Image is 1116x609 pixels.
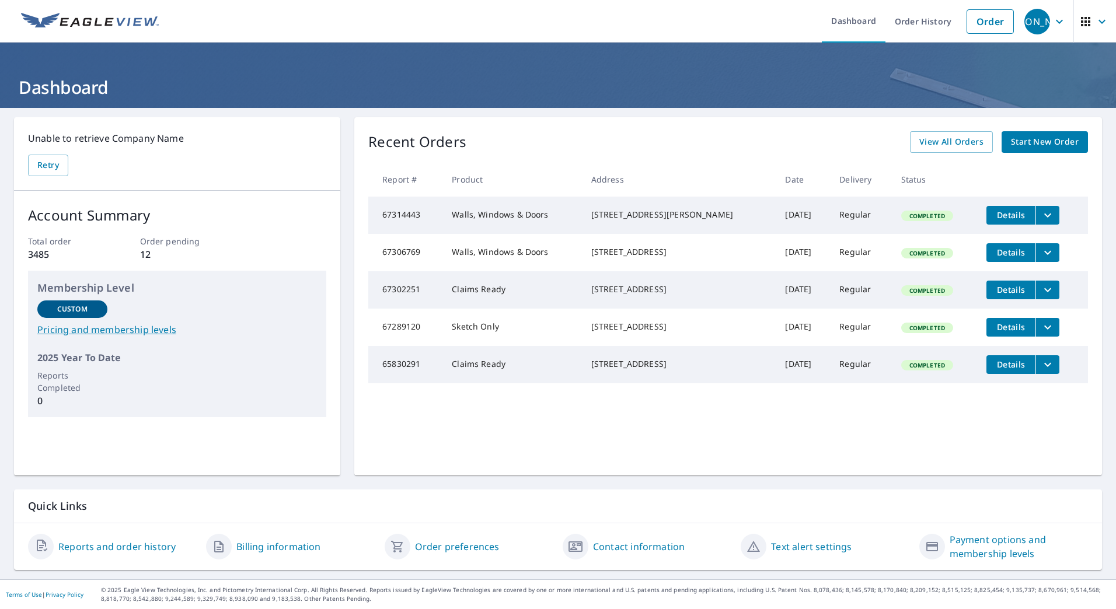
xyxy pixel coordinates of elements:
[21,13,159,30] img: EV Logo
[986,318,1035,337] button: detailsBtn-67289120
[993,359,1028,370] span: Details
[993,321,1028,332] span: Details
[776,162,830,197] th: Date
[1035,355,1059,374] button: filesDropdownBtn-65830291
[368,234,442,271] td: 67306769
[28,131,326,145] p: Unable to retrieve Company Name
[902,324,952,332] span: Completed
[986,281,1035,299] button: detailsBtn-67302251
[58,540,176,554] a: Reports and order history
[368,197,442,234] td: 67314443
[582,162,776,197] th: Address
[368,346,442,383] td: 65830291
[830,271,891,309] td: Regular
[28,155,68,176] button: Retry
[902,249,952,257] span: Completed
[57,304,88,314] p: Custom
[1011,135,1079,149] span: Start New Order
[776,309,830,346] td: [DATE]
[14,75,1102,99] h1: Dashboard
[950,533,1088,561] a: Payment options and membership levels
[368,309,442,346] td: 67289120
[591,283,767,295] div: [STREET_ADDRESS]
[28,205,326,226] p: Account Summary
[28,247,103,261] p: 3485
[776,234,830,271] td: [DATE]
[140,247,215,261] p: 12
[368,162,442,197] th: Report #
[776,271,830,309] td: [DATE]
[28,499,1088,513] p: Quick Links
[830,197,891,234] td: Regular
[892,162,978,197] th: Status
[6,590,42,598] a: Terms of Use
[830,234,891,271] td: Regular
[236,540,320,554] a: Billing information
[919,135,984,149] span: View All Orders
[830,346,891,383] td: Regular
[1002,131,1088,153] a: Start New Order
[591,246,767,258] div: [STREET_ADDRESS]
[830,162,891,197] th: Delivery
[442,234,581,271] td: Walls, Windows & Doors
[986,243,1035,262] button: detailsBtn-67306769
[37,351,317,365] p: 2025 Year To Date
[771,540,852,554] a: Text alert settings
[368,271,442,309] td: 67302251
[37,158,59,173] span: Retry
[415,540,500,554] a: Order preferences
[1024,9,1050,34] div: [PERSON_NAME]
[910,131,993,153] a: View All Orders
[591,209,767,220] div: [STREET_ADDRESS][PERSON_NAME]
[37,280,317,296] p: Membership Level
[902,212,952,220] span: Completed
[986,206,1035,225] button: detailsBtn-67314443
[902,361,952,369] span: Completed
[1035,281,1059,299] button: filesDropdownBtn-67302251
[993,247,1028,258] span: Details
[368,131,466,153] p: Recent Orders
[1035,318,1059,337] button: filesDropdownBtn-67289120
[6,591,83,598] p: |
[986,355,1035,374] button: detailsBtn-65830291
[993,209,1028,220] span: Details
[28,235,103,247] p: Total order
[37,394,107,408] p: 0
[1035,243,1059,262] button: filesDropdownBtn-67306769
[37,323,317,337] a: Pricing and membership levels
[37,369,107,394] p: Reports Completed
[442,309,581,346] td: Sketch Only
[1035,206,1059,225] button: filesDropdownBtn-67314443
[902,286,952,295] span: Completed
[442,162,581,197] th: Product
[46,590,83,598] a: Privacy Policy
[140,235,215,247] p: Order pending
[442,197,581,234] td: Walls, Windows & Doors
[442,271,581,309] td: Claims Ready
[591,321,767,332] div: [STREET_ADDRESS]
[101,586,1110,603] p: © 2025 Eagle View Technologies, Inc. and Pictometry International Corp. All Rights Reserved. Repo...
[442,346,581,383] td: Claims Ready
[993,284,1028,295] span: Details
[776,346,830,383] td: [DATE]
[967,9,1014,34] a: Order
[830,309,891,346] td: Regular
[591,358,767,370] div: [STREET_ADDRESS]
[776,197,830,234] td: [DATE]
[593,540,685,554] a: Contact information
